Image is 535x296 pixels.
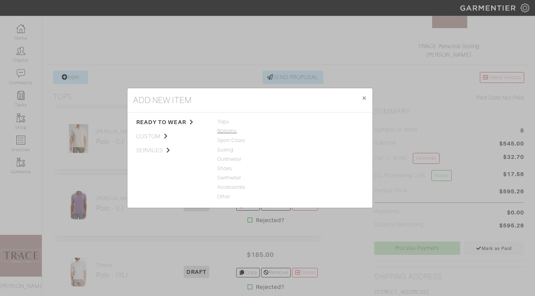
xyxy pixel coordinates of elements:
span: Tops [217,118,283,126]
span: Swimwear [217,174,283,182]
span: Suiting [217,146,283,154]
span: custom [136,132,207,141]
span: services [136,146,207,155]
span: Shoes [217,165,283,173]
span: ready to wear [136,118,207,127]
span: Accessories [217,184,283,191]
span: Sport Coats [217,137,283,144]
h4: add new item [133,94,192,107]
span: Outerwear [217,155,283,163]
span: Bottoms [217,127,283,135]
span: Other [217,193,283,201]
span: × [362,93,367,103]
